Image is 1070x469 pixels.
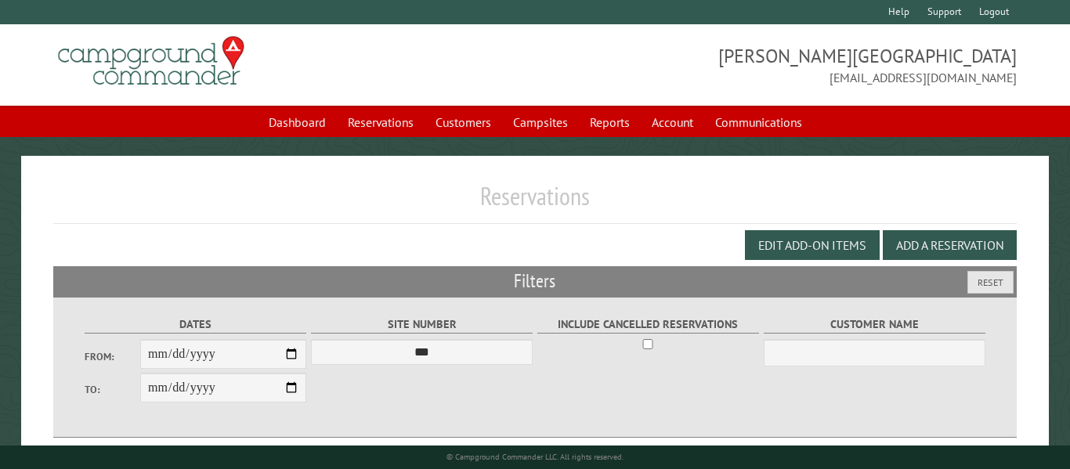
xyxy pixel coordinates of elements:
[580,107,639,137] a: Reports
[504,107,577,137] a: Campsites
[745,230,880,260] button: Edit Add-on Items
[259,107,335,137] a: Dashboard
[338,107,423,137] a: Reservations
[53,181,1016,224] h1: Reservations
[85,316,306,334] label: Dates
[311,316,533,334] label: Site Number
[535,43,1017,87] span: [PERSON_NAME][GEOGRAPHIC_DATA] [EMAIL_ADDRESS][DOMAIN_NAME]
[85,349,140,364] label: From:
[446,452,624,462] small: © Campground Commander LLC. All rights reserved.
[53,266,1016,296] h2: Filters
[537,316,759,334] label: Include Cancelled Reservations
[53,31,249,92] img: Campground Commander
[967,271,1014,294] button: Reset
[642,107,703,137] a: Account
[764,316,985,334] label: Customer Name
[883,230,1017,260] button: Add a Reservation
[706,107,812,137] a: Communications
[85,382,140,397] label: To:
[426,107,501,137] a: Customers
